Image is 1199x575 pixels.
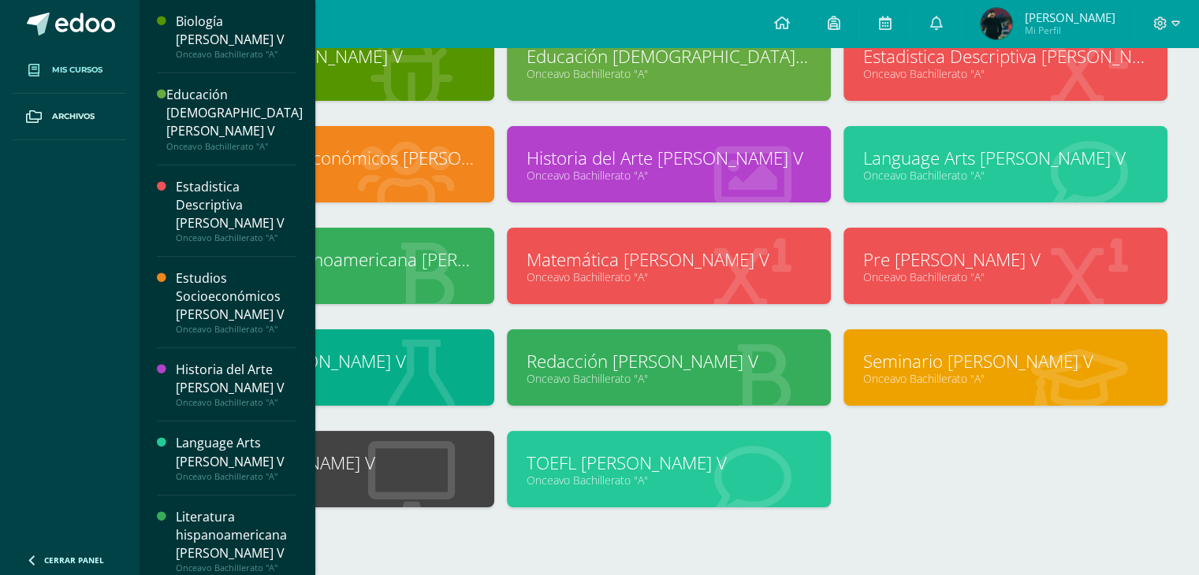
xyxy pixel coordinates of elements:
[52,110,95,123] span: Archivos
[863,247,1148,272] a: Pre [PERSON_NAME] V
[527,146,811,170] a: Historia del Arte [PERSON_NAME] V
[527,168,811,183] a: Onceavo Bachillerato "A"
[176,361,296,408] a: Historia del Arte [PERSON_NAME] VOnceavo Bachillerato "A"
[190,371,475,386] a: Onceavo Bachillerato "A"
[176,508,296,562] div: Literatura hispanoamericana [PERSON_NAME] V
[190,349,475,373] a: Química [PERSON_NAME] V
[527,451,811,475] a: TOEFL [PERSON_NAME] V
[863,269,1148,284] a: Onceavo Bachillerato "A"
[190,473,475,488] a: Onceavo Bachillerato "A"
[176,434,296,481] a: Language Arts [PERSON_NAME] VOnceavo Bachillerato "A"
[44,555,104,566] span: Cerrar panel
[176,434,296,470] div: Language Arts [PERSON_NAME] V
[166,86,303,151] a: Educación [DEMOGRAPHIC_DATA][PERSON_NAME] VOnceavo Bachillerato "A"
[176,232,296,243] div: Onceavo Bachillerato "A"
[176,361,296,397] div: Historia del Arte [PERSON_NAME] V
[190,66,475,81] a: Onceavo Bachillerato "A"
[863,349,1148,373] a: Seminario [PERSON_NAME] V
[527,473,811,488] a: Onceavo Bachillerato "A"
[176,13,296,49] div: Biología [PERSON_NAME] V
[13,94,126,140] a: Archivos
[863,168,1148,183] a: Onceavo Bachillerato "A"
[527,349,811,373] a: Redacción [PERSON_NAME] V
[176,324,296,335] div: Onceavo Bachillerato "A"
[863,146,1148,170] a: Language Arts [PERSON_NAME] V
[176,471,296,482] div: Onceavo Bachillerato "A"
[52,64,102,76] span: Mis cursos
[190,451,475,475] a: TICS [PERSON_NAME] V
[863,44,1148,69] a: Estadistica Descriptiva [PERSON_NAME] V
[190,247,475,272] a: Literatura hispanoamericana [PERSON_NAME] V
[190,146,475,170] a: Estudios Socioeconómicos [PERSON_NAME] V
[190,269,475,284] a: Onceavo Bachillerato "A"
[1024,24,1115,37] span: Mi Perfil
[176,13,296,60] a: Biología [PERSON_NAME] VOnceavo Bachillerato "A"
[176,562,296,573] div: Onceavo Bachillerato "A"
[176,397,296,408] div: Onceavo Bachillerato "A"
[981,8,1012,39] img: 8da89365e0c11b9fc2e6a1f51fdb86dd.png
[190,44,475,69] a: Biología [PERSON_NAME] V
[527,269,811,284] a: Onceavo Bachillerato "A"
[190,168,475,183] a: Onceavo Bachillerato "A"
[863,66,1148,81] a: Onceavo Bachillerato "A"
[176,178,296,232] div: Estadistica Descriptiva [PERSON_NAME] V
[176,178,296,243] a: Estadistica Descriptiva [PERSON_NAME] VOnceavo Bachillerato "A"
[176,49,296,60] div: Onceavo Bachillerato "A"
[527,66,811,81] a: Onceavo Bachillerato "A"
[863,371,1148,386] a: Onceavo Bachillerato "A"
[527,371,811,386] a: Onceavo Bachillerato "A"
[527,247,811,272] a: Matemática [PERSON_NAME] V
[166,141,303,152] div: Onceavo Bachillerato "A"
[176,508,296,573] a: Literatura hispanoamericana [PERSON_NAME] VOnceavo Bachillerato "A"
[176,269,296,335] a: Estudios Socioeconómicos [PERSON_NAME] VOnceavo Bachillerato "A"
[1024,9,1115,25] span: [PERSON_NAME]
[13,47,126,94] a: Mis cursos
[527,44,811,69] a: Educación [DEMOGRAPHIC_DATA][PERSON_NAME] V
[176,269,296,324] div: Estudios Socioeconómicos [PERSON_NAME] V
[166,86,303,140] div: Educación [DEMOGRAPHIC_DATA][PERSON_NAME] V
